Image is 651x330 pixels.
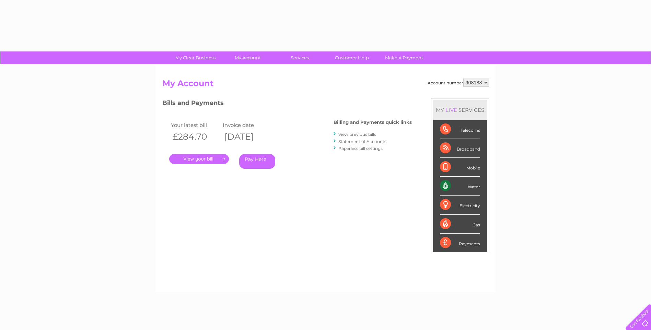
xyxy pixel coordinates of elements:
[221,120,273,130] td: Invoice date
[440,177,480,196] div: Water
[169,120,221,130] td: Your latest bill
[440,215,480,234] div: Gas
[239,154,275,169] a: Pay Here
[440,234,480,252] div: Payments
[221,130,273,144] th: [DATE]
[376,51,432,64] a: Make A Payment
[162,98,412,110] h3: Bills and Payments
[433,100,487,120] div: MY SERVICES
[338,139,386,144] a: Statement of Accounts
[169,154,229,164] a: .
[324,51,380,64] a: Customer Help
[169,130,221,144] th: £284.70
[167,51,224,64] a: My Clear Business
[444,107,458,113] div: LIVE
[428,79,489,87] div: Account number
[271,51,328,64] a: Services
[440,158,480,177] div: Mobile
[440,120,480,139] div: Telecoms
[338,132,376,137] a: View previous bills
[440,196,480,214] div: Electricity
[219,51,276,64] a: My Account
[162,79,489,92] h2: My Account
[338,146,383,151] a: Paperless bill settings
[334,120,412,125] h4: Billing and Payments quick links
[440,139,480,158] div: Broadband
